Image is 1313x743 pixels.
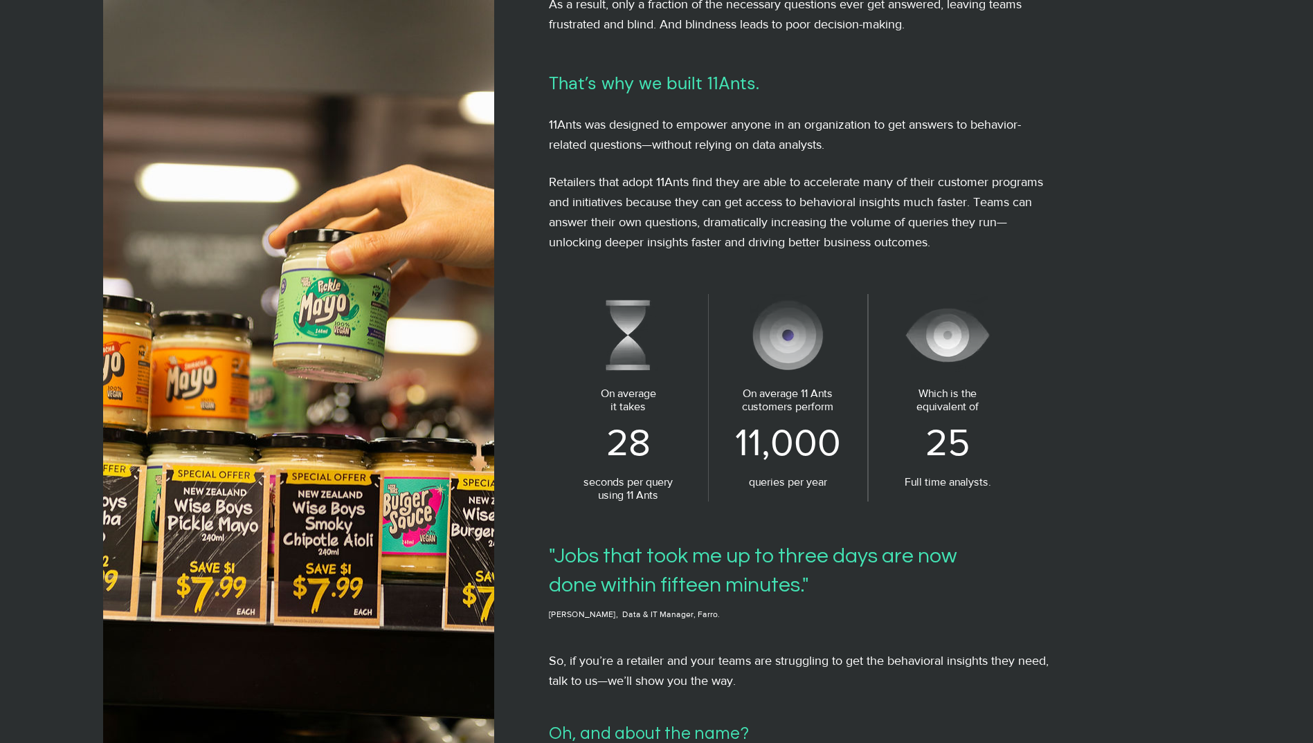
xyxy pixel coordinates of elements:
[553,294,703,376] img: Shap_6.avif
[925,421,970,463] span: 25
[742,387,833,412] span: On average 11 Ants customers perform
[549,175,1043,248] span: Retailers that adopt 11Ants find they are able to accelerate many of their customer programs and ...
[549,654,1049,688] span: So, if you’re a retailer and your teams are struggling to get the behavioral insights they need, ...
[549,542,983,600] h5: "Jobs that took me up to three days are now done within fifteen minutes."
[583,476,673,501] span: seconds per query using 11 Ants
[905,476,991,488] span: Full time analysts.
[549,724,749,742] span: Oh, and about the name?
[713,294,862,376] img: Image_04.avif
[606,421,651,463] span: 28
[549,72,759,95] span: That’s why we built 11Ants.
[601,387,656,412] span: On average it takes
[873,294,1022,376] img: Shap_5.avif
[713,425,863,460] p: 11,000
[549,118,1021,152] span: 11Ants was designed to empower anyone in an organization to get answers to behavior-related quest...
[916,387,979,412] span: Which is the equivalent of
[549,609,720,619] span: [PERSON_NAME], Data & IT Manager, Farro.
[749,476,827,488] span: queries per year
